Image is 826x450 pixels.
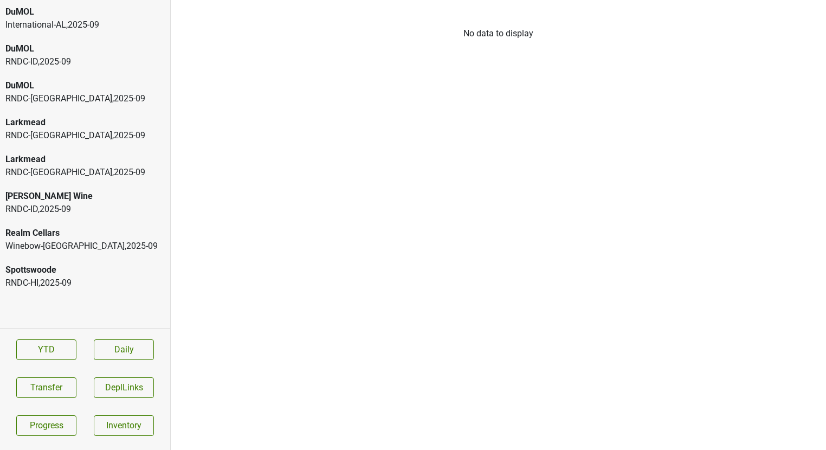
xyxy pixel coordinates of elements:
[5,263,165,277] div: Spottswoode
[16,339,76,360] a: YTD
[5,129,165,142] div: RNDC-[GEOGRAPHIC_DATA] , 2025 - 09
[5,240,165,253] div: Winebow-[GEOGRAPHIC_DATA] , 2025 - 09
[5,227,165,240] div: Realm Cellars
[5,203,165,216] div: RNDC-ID , 2025 - 09
[5,79,165,92] div: DuMOL
[5,190,165,203] div: [PERSON_NAME] Wine
[16,377,76,398] button: Transfer
[94,377,154,398] button: DeplLinks
[5,277,165,290] div: RNDC-HI , 2025 - 09
[5,116,165,129] div: Larkmead
[5,18,165,31] div: International-AL , 2025 - 09
[94,415,154,436] a: Inventory
[5,5,165,18] div: DuMOL
[5,166,165,179] div: RNDC-[GEOGRAPHIC_DATA] , 2025 - 09
[5,55,165,68] div: RNDC-ID , 2025 - 09
[5,153,165,166] div: Larkmead
[171,27,826,40] div: No data to display
[5,42,165,55] div: DuMOL
[16,415,76,436] a: Progress
[94,339,154,360] a: Daily
[5,92,165,105] div: RNDC-[GEOGRAPHIC_DATA] , 2025 - 09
